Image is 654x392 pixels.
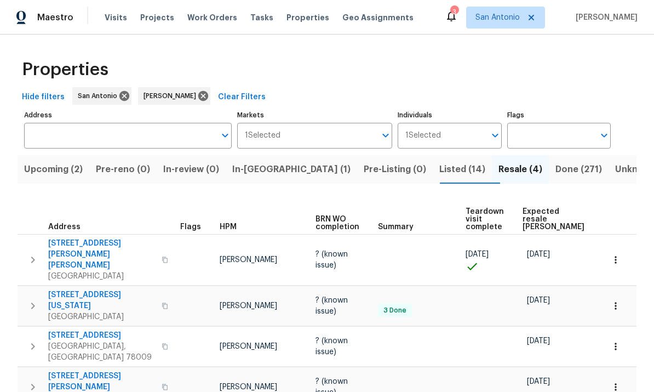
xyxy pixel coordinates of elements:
[237,112,393,118] label: Markets
[342,12,414,23] span: Geo Assignments
[250,14,273,21] span: Tasks
[555,162,602,177] span: Done (271)
[315,297,348,315] span: ? (known issue)
[214,87,270,107] button: Clear Filters
[48,330,155,341] span: [STREET_ADDRESS]
[498,162,542,177] span: Resale (4)
[596,128,612,143] button: Open
[487,128,503,143] button: Open
[217,128,233,143] button: Open
[523,208,584,231] span: Expected resale [PERSON_NAME]
[378,223,414,231] span: Summary
[138,87,210,105] div: [PERSON_NAME]
[466,208,504,231] span: Teardown visit complete
[187,12,237,23] span: Work Orders
[140,12,174,23] span: Projects
[527,297,550,304] span: [DATE]
[163,162,219,177] span: In-review (0)
[245,131,280,140] span: 1 Selected
[220,343,277,350] span: [PERSON_NAME]
[475,12,520,23] span: San Antonio
[405,131,441,140] span: 1 Selected
[18,87,69,107] button: Hide filters
[220,383,277,391] span: [PERSON_NAME]
[315,215,359,231] span: BRN WO completion
[507,112,611,118] label: Flags
[398,112,501,118] label: Individuals
[286,12,329,23] span: Properties
[527,251,550,258] span: [DATE]
[220,302,277,310] span: [PERSON_NAME]
[364,162,426,177] span: Pre-Listing (0)
[527,378,550,385] span: [DATE]
[96,162,150,177] span: Pre-reno (0)
[379,306,411,315] span: 3 Done
[22,90,65,104] span: Hide filters
[144,90,200,101] span: [PERSON_NAME]
[22,64,108,75] span: Properties
[218,90,266,104] span: Clear Filters
[466,251,489,258] span: [DATE]
[571,12,638,23] span: [PERSON_NAME]
[105,12,127,23] span: Visits
[48,341,155,363] span: [GEOGRAPHIC_DATA], [GEOGRAPHIC_DATA] 78009
[315,251,348,269] span: ? (known issue)
[378,128,393,143] button: Open
[439,162,485,177] span: Listed (14)
[24,112,232,118] label: Address
[180,223,201,231] span: Flags
[37,12,73,23] span: Maestro
[48,271,155,282] span: [GEOGRAPHIC_DATA]
[315,337,348,356] span: ? (known issue)
[450,7,458,18] div: 3
[220,223,237,231] span: HPM
[48,289,155,311] span: [STREET_ADDRESS][US_STATE]
[527,337,550,345] span: [DATE]
[48,311,155,322] span: [GEOGRAPHIC_DATA]
[72,87,131,105] div: San Antonio
[48,238,155,271] span: [STREET_ADDRESS][PERSON_NAME][PERSON_NAME]
[24,162,83,177] span: Upcoming (2)
[78,90,122,101] span: San Antonio
[232,162,351,177] span: In-[GEOGRAPHIC_DATA] (1)
[48,223,81,231] span: Address
[220,256,277,264] span: [PERSON_NAME]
